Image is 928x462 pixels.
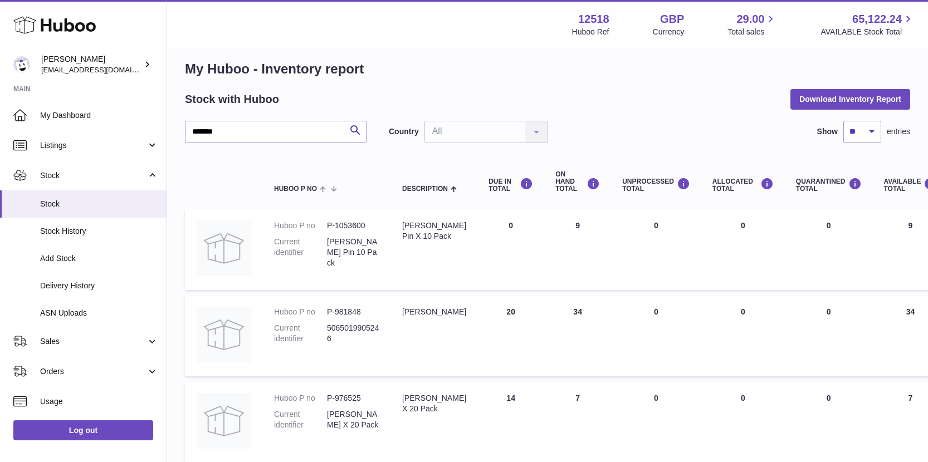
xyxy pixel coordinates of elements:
[555,171,600,193] div: ON HAND Total
[196,307,252,362] img: product image
[40,366,146,377] span: Orders
[40,199,158,209] span: Stock
[402,185,448,193] span: Description
[402,393,466,414] div: [PERSON_NAME] X 20 Pack
[477,209,544,290] td: 0
[712,178,774,193] div: ALLOCATED Total
[653,27,685,37] div: Currency
[327,307,380,317] dd: P-981848
[402,220,466,242] div: [PERSON_NAME] Pin X 10 Pack
[389,126,419,137] label: Country
[327,393,380,404] dd: P-976525
[887,126,910,137] span: entries
[274,185,317,193] span: Huboo P no
[40,226,158,237] span: Stock History
[544,209,611,290] td: 9
[196,393,252,449] img: product image
[40,110,158,121] span: My Dashboard
[790,89,910,109] button: Download Inventory Report
[40,396,158,407] span: Usage
[40,140,146,151] span: Listings
[611,209,701,290] td: 0
[578,12,609,27] strong: 12518
[185,60,910,78] h1: My Huboo - Inventory report
[185,92,279,107] h2: Stock with Huboo
[274,409,327,430] dt: Current identifier
[736,12,764,27] span: 29.00
[852,12,902,27] span: 65,122.24
[40,281,158,291] span: Delivery History
[827,307,831,316] span: 0
[40,253,158,264] span: Add Stock
[477,296,544,376] td: 20
[274,307,327,317] dt: Huboo P no
[40,308,158,318] span: ASN Uploads
[41,54,141,75] div: [PERSON_NAME]
[196,220,252,276] img: product image
[820,27,915,37] span: AVAILABLE Stock Total
[817,126,838,137] label: Show
[40,170,146,181] span: Stock
[544,296,611,376] td: 34
[274,237,327,268] dt: Current identifier
[40,336,146,347] span: Sales
[701,296,785,376] td: 0
[622,178,690,193] div: UNPROCESSED Total
[796,178,862,193] div: QUARANTINED Total
[660,12,684,27] strong: GBP
[820,12,915,37] a: 65,122.24 AVAILABLE Stock Total
[327,237,380,268] dd: [PERSON_NAME] Pin 10 Pack
[701,209,785,290] td: 0
[327,323,380,344] dd: 5065019905246
[827,394,831,402] span: 0
[611,296,701,376] td: 0
[274,220,327,231] dt: Huboo P no
[41,65,164,74] span: [EMAIL_ADDRESS][DOMAIN_NAME]
[402,307,466,317] div: [PERSON_NAME]
[13,420,153,440] a: Log out
[727,27,777,37] span: Total sales
[327,220,380,231] dd: P-1053600
[727,12,777,37] a: 29.00 Total sales
[327,409,380,430] dd: [PERSON_NAME] X 20 Pack
[274,393,327,404] dt: Huboo P no
[827,221,831,230] span: 0
[13,56,30,73] img: caitlin@fancylamp.co
[489,178,533,193] div: DUE IN TOTAL
[274,323,327,344] dt: Current identifier
[572,27,609,37] div: Huboo Ref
